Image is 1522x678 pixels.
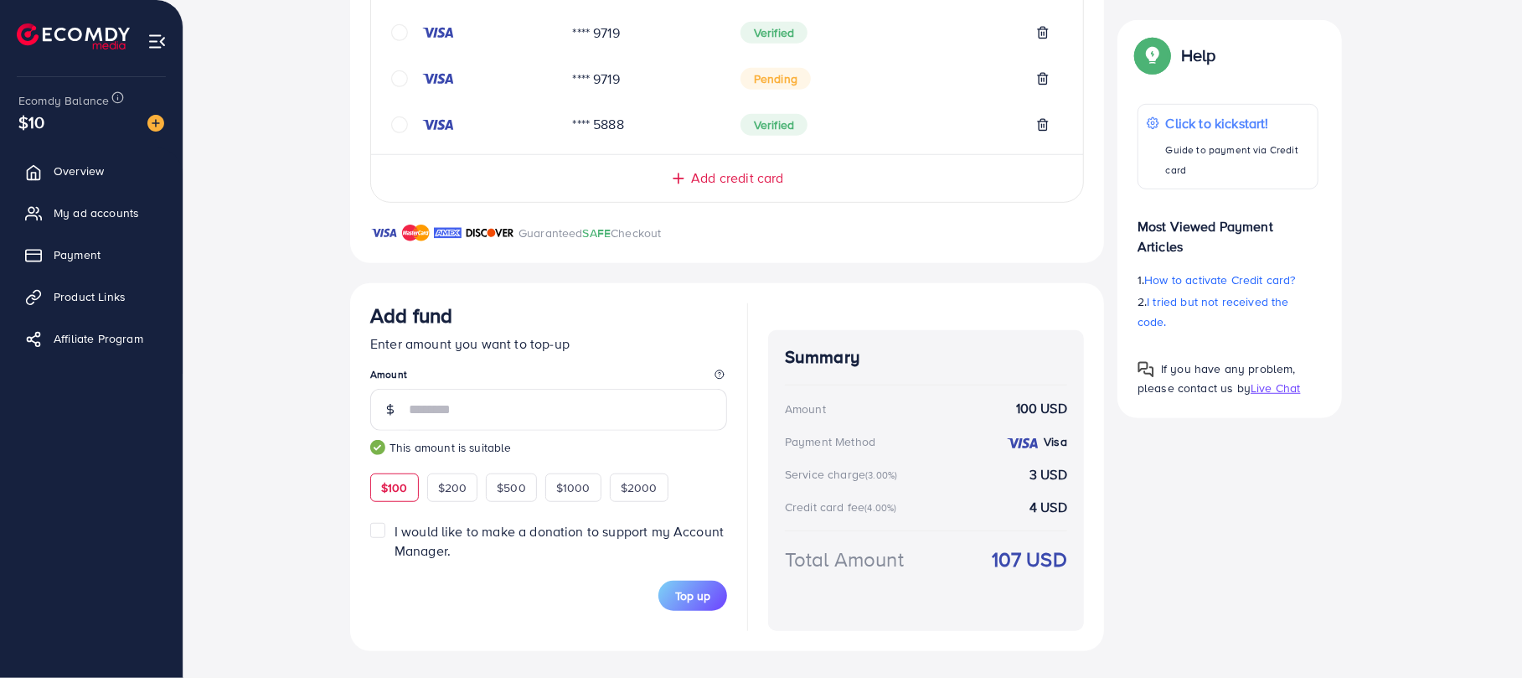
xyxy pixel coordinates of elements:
strong: 107 USD [992,545,1067,574]
span: I would like to make a donation to support my Account Manager. [395,522,724,560]
div: Payment Method [785,433,875,450]
span: Pending [740,68,811,90]
span: $100 [381,479,408,496]
img: Popup guide [1138,40,1168,70]
span: How to activate Credit card? [1144,272,1295,288]
div: Amount [785,401,826,417]
svg: circle [391,70,408,87]
span: Live Chat [1251,380,1300,396]
span: Ecomdy Balance [18,92,109,109]
img: credit [421,72,455,85]
div: Credit card fee [785,499,902,515]
h4: Summary [785,347,1067,368]
img: brand [370,223,398,243]
strong: Visa [1044,433,1067,450]
span: Payment [54,246,101,263]
a: My ad accounts [13,196,170,230]
img: credit [1006,437,1040,450]
span: $10 [17,106,47,138]
button: Top up [658,581,727,611]
img: guide [370,440,385,455]
legend: Amount [370,367,727,388]
strong: 3 USD [1029,465,1067,484]
a: Overview [13,154,170,188]
p: 1. [1138,270,1318,290]
svg: circle [391,116,408,133]
strong: 4 USD [1029,498,1067,517]
a: Payment [13,238,170,272]
p: 2. [1138,292,1318,332]
span: If you have any problem, please contact us by [1138,360,1296,396]
span: Affiliate Program [54,330,143,347]
span: I tried but not received the code. [1138,293,1289,330]
svg: circle [391,24,408,41]
a: Product Links [13,280,170,313]
span: SAFE [583,225,611,241]
span: $200 [438,479,467,496]
img: credit [421,118,455,132]
span: Product Links [54,288,126,305]
img: menu [147,32,167,51]
span: Overview [54,163,104,179]
img: image [147,115,164,132]
p: Most Viewed Payment Articles [1138,203,1318,256]
p: Help [1181,45,1216,65]
span: $500 [497,479,526,496]
iframe: Chat [1451,603,1509,665]
small: This amount is suitable [370,439,727,456]
small: (3.00%) [865,468,897,482]
p: Enter amount you want to top-up [370,334,727,354]
img: brand [466,223,514,243]
div: Total Amount [785,545,904,574]
span: $1000 [556,479,591,496]
small: (4.00%) [864,501,896,515]
img: brand [434,223,462,243]
span: Verified [740,114,807,136]
span: Verified [740,22,807,44]
img: credit [421,26,455,39]
span: My ad accounts [54,204,139,221]
h3: Add fund [370,303,452,328]
span: Add credit card [691,168,783,188]
span: Top up [675,587,710,604]
img: brand [402,223,430,243]
img: logo [17,23,130,49]
strong: 100 USD [1016,399,1067,418]
a: Affiliate Program [13,322,170,355]
p: Guide to payment via Credit card [1166,140,1309,180]
span: $2000 [621,479,658,496]
p: Guaranteed Checkout [519,223,662,243]
img: Popup guide [1138,361,1154,378]
div: Service charge [785,466,902,483]
p: Click to kickstart! [1166,113,1309,133]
